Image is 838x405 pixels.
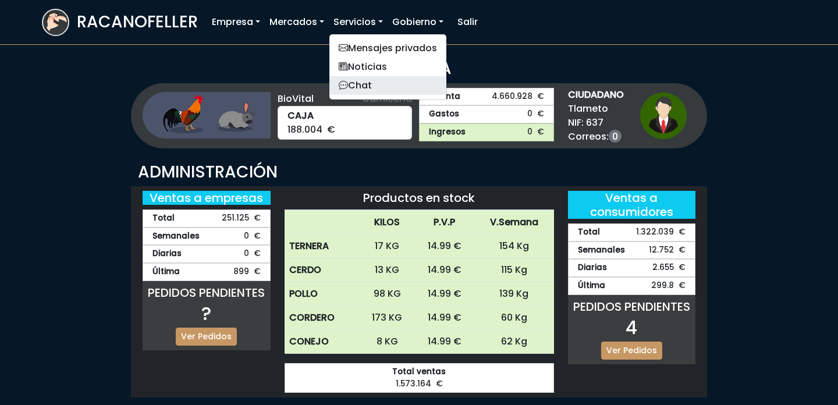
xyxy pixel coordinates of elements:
a: Gobierno [388,10,448,34]
td: 154 Kg [474,235,554,258]
th: CERDO [285,258,360,282]
a: Servicios [329,10,388,34]
strong: CAJA [287,109,403,123]
td: 98 KG [360,282,414,306]
h3: OFICINA [42,59,796,79]
th: KILOS [360,211,414,235]
strong: Ingresos [429,126,466,138]
td: 62 Kg [474,330,554,354]
div: 2.655 € [568,259,696,277]
a: Ingresos0 € [419,123,554,141]
div: 299.8 € [568,277,696,295]
a: Empresa [207,10,265,34]
span: Tlameto [568,102,624,116]
strong: Última [152,266,180,278]
h5: Ventas a empresas [143,191,271,205]
th: TERNERA [285,235,360,258]
div: BioVital [278,92,413,106]
img: logoracarojo.png [43,10,68,32]
span: 4 [626,314,637,340]
td: 8 KG [360,330,414,354]
div: 1.322.039 € [568,223,696,241]
h5: PEDIDOS PENDIENTES [568,300,696,314]
td: 14.99 € [414,306,474,330]
h3: RACANOFELLER [77,12,198,32]
td: 14.99 € [414,235,474,258]
strong: Semanales [578,244,625,257]
td: 14.99 € [414,258,474,282]
td: 13 KG [360,258,414,282]
h3: ADMINISTRACIÓN [138,162,700,182]
strong: Gastos [429,108,459,120]
h5: Productos en stock [285,191,554,205]
td: 173 KG [360,306,414,330]
div: 899 € [143,263,271,281]
span: ? [201,300,211,326]
strong: Total ventas [294,366,544,378]
th: POLLO [285,282,360,306]
strong: Diarias [152,248,182,260]
strong: Total [578,226,600,239]
img: ganaderia.png [143,92,271,138]
a: Gastos0 € [419,105,554,123]
h5: PEDIDOS PENDIENTES [143,286,271,300]
div: 251.125 € [143,209,271,228]
strong: Total [152,212,175,225]
strong: CIUDADANO [568,88,624,102]
a: Mercados [265,10,329,34]
strong: Semanales [152,230,200,243]
td: 14.99 € [414,282,474,306]
div: 0 € [143,228,271,246]
strong: Última [578,280,605,292]
a: Ver Pedidos [601,342,662,360]
a: RACANOFELLER [42,6,198,39]
img: ciudadano1.png [640,93,687,139]
div: 0 € [143,245,271,263]
a: Ver Pedidos [176,328,237,346]
a: 0 [609,130,622,143]
a: Cuenta4.660.928 € [419,88,554,106]
th: P.V.P [414,211,474,235]
td: 14.99 € [414,330,474,354]
td: 17 KG [360,235,414,258]
th: CONEJO [285,330,360,354]
a: Chat [329,76,446,95]
h5: Ventas a consumidores [568,191,696,219]
a: Noticias [329,58,446,76]
div: 1.573.164 € [285,363,554,393]
div: 188.004 € [278,106,413,140]
td: 139 Kg [474,282,554,306]
td: 115 Kg [474,258,554,282]
span: Correos: [568,130,624,144]
th: V.Semana [474,211,554,235]
td: 60 Kg [474,306,554,330]
span: NIF: 637 [568,116,624,130]
th: CORDERO [285,306,360,330]
div: 12.752 € [568,241,696,260]
a: Salir [453,10,482,34]
a: Mensajes privados [329,39,446,58]
strong: Diarias [578,262,607,274]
